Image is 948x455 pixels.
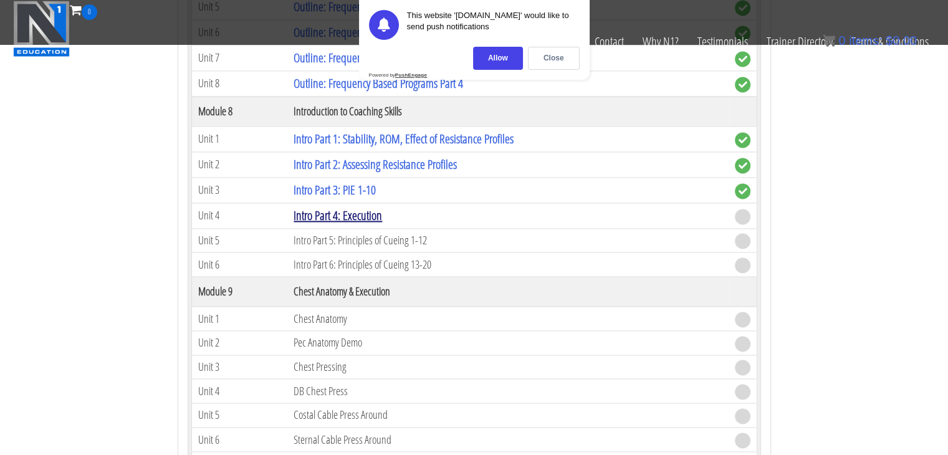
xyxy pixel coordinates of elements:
[735,77,750,92] span: complete
[191,330,287,355] td: Unit 2
[70,1,97,18] a: 0
[287,427,728,451] td: Sternal Cable Press Around
[294,207,382,224] a: Intro Part 4: Execution
[757,20,842,64] a: Trainer Directory
[838,34,845,47] span: 0
[191,427,287,451] td: Unit 6
[886,34,893,47] span: $
[287,96,728,126] th: Introduction to Coaching Skills
[191,403,287,428] td: Unit 5
[287,403,728,428] td: Costal Cable Press Around
[191,177,287,203] td: Unit 3
[407,10,580,40] div: This website '[DOMAIN_NAME]' would like to send push notifications
[688,20,757,64] a: Testimonials
[735,132,750,148] span: complete
[294,130,514,147] a: Intro Part 1: Stability, ROM, Effect of Resistance Profiles
[191,203,287,228] td: Unit 4
[191,126,287,151] td: Unit 1
[842,20,938,64] a: Terms & Conditions
[294,49,463,66] a: Outline: Frequency Based Programs Part 3
[191,151,287,177] td: Unit 2
[473,47,523,70] div: Allow
[287,307,728,331] td: Chest Anatomy
[886,34,917,47] bdi: 0.00
[287,252,728,277] td: Intro Part 6: Principles of Cueing 13-20
[395,72,427,78] strong: PushEngage
[287,228,728,252] td: Intro Part 5: Principles of Cueing 1-12
[191,355,287,379] td: Unit 3
[735,158,750,173] span: complete
[823,34,835,47] img: icon11.png
[191,252,287,277] td: Unit 6
[287,330,728,355] td: Pec Anatomy Demo
[13,1,70,57] img: n1-education
[191,307,287,331] td: Unit 1
[287,379,728,403] td: DB Chest Press
[849,34,882,47] span: items:
[82,4,97,20] span: 0
[287,277,728,307] th: Chest Anatomy & Execution
[191,70,287,96] td: Unit 8
[294,75,463,92] a: Outline: Frequency Based Programs Part 4
[735,183,750,199] span: complete
[191,228,287,252] td: Unit 5
[191,379,287,403] td: Unit 4
[369,72,428,78] div: Powered by
[633,20,688,64] a: Why N1?
[191,96,287,126] th: Module 8
[191,277,287,307] th: Module 9
[823,34,917,47] a: 0 items: $0.00
[294,181,376,198] a: Intro Part 3: PIE 1-10
[294,156,457,173] a: Intro Part 2: Assessing Resistance Profiles
[528,47,580,70] div: Close
[287,355,728,379] td: Chest Pressing
[585,20,633,64] a: Contact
